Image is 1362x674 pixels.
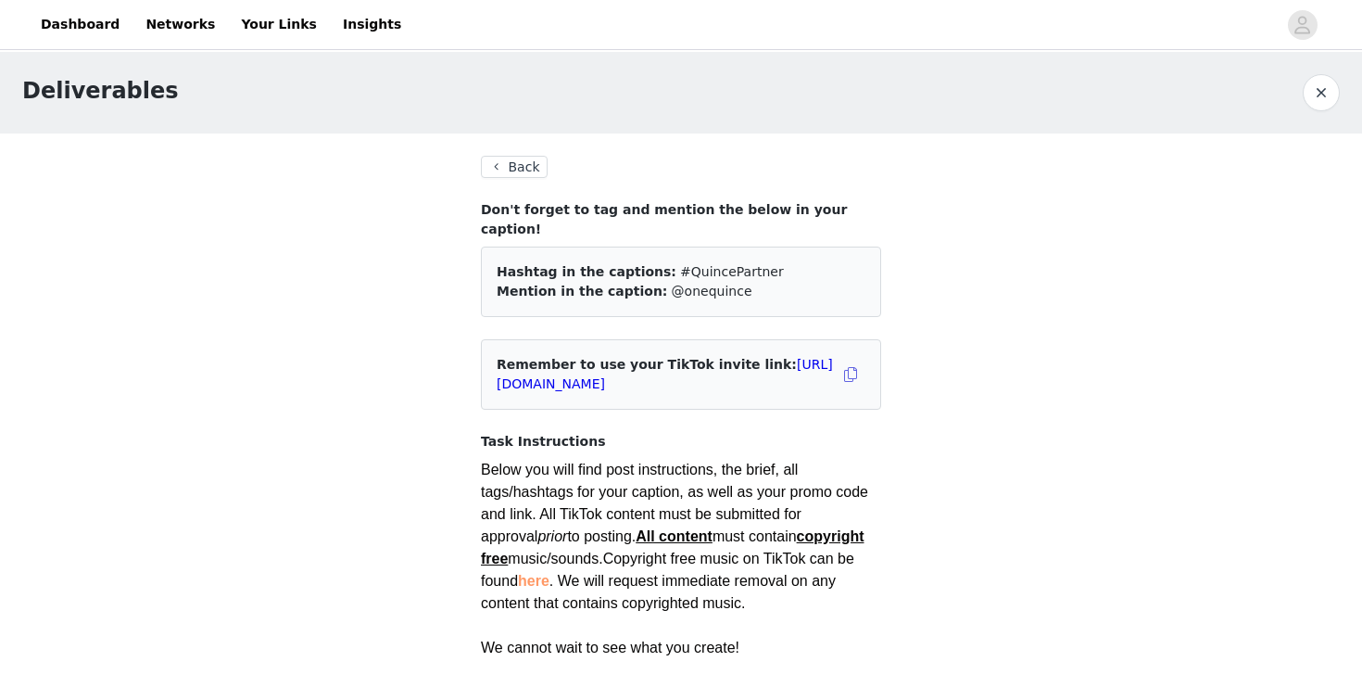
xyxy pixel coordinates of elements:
[1293,10,1311,40] div: avatar
[134,4,226,45] a: Networks
[22,74,179,108] h1: Deliverables
[481,156,548,178] button: Back
[481,640,739,655] span: We cannot wait to see what you create!
[636,528,713,544] span: All content
[497,264,676,279] span: Hashtag in the captions:
[230,4,328,45] a: Your Links
[537,528,567,544] em: prior
[680,264,784,279] span: #QuincePartner
[481,200,881,239] h4: Don't forget to tag and mention the below in your caption!
[497,357,833,391] span: Remember to use your TikTok invite link:
[672,284,752,299] span: @onequince
[481,432,881,451] h4: Task Instructions
[518,573,549,589] a: here
[481,462,868,611] span: Below you will find post instructions, the brief, all tags/hashtags for your caption, as well as ...
[497,284,667,299] span: Mention in the caption:
[481,551,854,589] span: Copyright free music on TikTok can be found
[481,528,864,566] span: must contain music/sounds.
[332,4,412,45] a: Insights
[481,528,864,566] strong: copyright free
[30,4,131,45] a: Dashboard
